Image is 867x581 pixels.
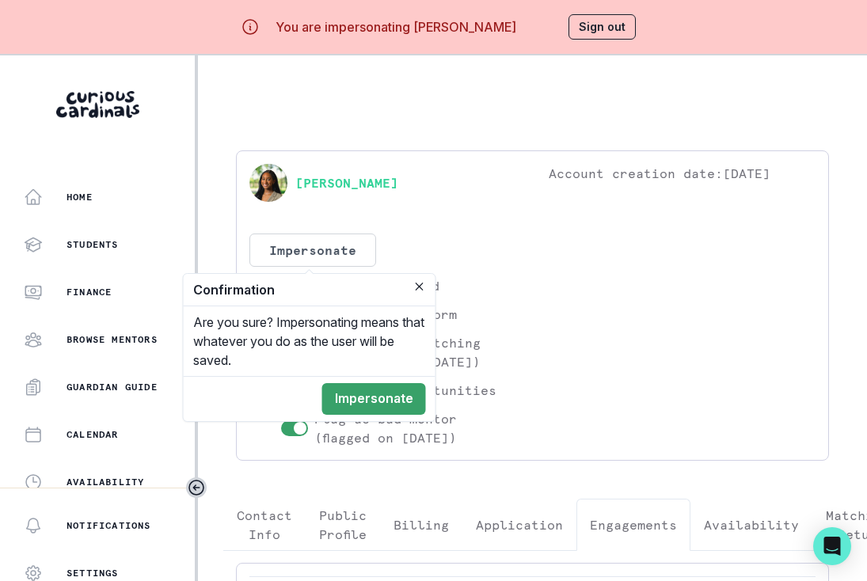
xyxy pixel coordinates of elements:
p: Availability [67,476,144,488]
button: Close [410,277,429,296]
p: Browse Mentors [67,333,158,346]
button: Impersonate [249,234,376,267]
p: Engagements [590,515,677,534]
p: Billing [394,515,449,534]
p: Contact Info [237,506,292,544]
p: Settings [67,567,119,579]
p: Calendar [67,428,119,441]
p: Finance [67,286,112,298]
div: Open Intercom Messenger [813,527,851,565]
p: Application [476,515,563,534]
button: Toggle sidebar [186,477,207,498]
a: [PERSON_NAME] [295,173,398,192]
button: Sign out [568,14,636,40]
p: Availability [704,515,799,534]
button: Impersonate [322,383,426,415]
header: Confirmation [184,274,435,306]
p: Students [67,238,119,251]
div: Are you sure? Impersonating means that whatever you do as the user will be saved. [184,306,435,376]
p: Guardian Guide [67,381,158,393]
p: Notifications [67,519,151,532]
p: Account creation date: [DATE] [549,164,816,183]
img: Curious Cardinals Logo [56,91,139,118]
p: Public Profile [319,506,367,544]
p: Home [67,191,93,203]
p: You are impersonating [PERSON_NAME] [276,17,516,36]
p: Flag as bad mentor (flagged on [DATE]) [314,409,517,447]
